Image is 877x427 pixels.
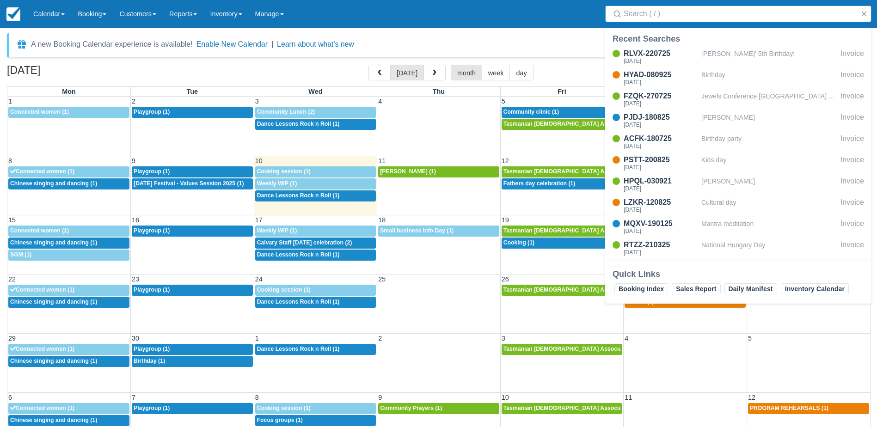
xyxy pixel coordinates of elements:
a: Chinese singing and dancing (1) [8,297,129,308]
button: week [482,65,510,80]
div: [DATE] [624,143,698,149]
input: Search ( / ) [624,6,857,22]
div: Invoice [840,91,864,108]
span: 5 [747,335,753,342]
span: 3 [254,98,260,105]
div: Mantra meditation [701,218,837,236]
a: SGM (1) [8,250,129,261]
span: Tasmanian [DEMOGRAPHIC_DATA] Association -Weekly Praying (1) [503,168,686,175]
div: [DATE] [624,122,698,128]
span: Dance Lessons Rock n Roll (1) [257,346,340,352]
img: checkfront-main-nav-mini-logo.png [6,7,20,21]
div: [DATE] [624,58,698,64]
a: Inventory Calendar [781,283,849,294]
span: Small business Info Day (1) [380,227,454,234]
a: RLVX-220725[DATE][PERSON_NAME]' 5th Birthday!Invoice [605,48,871,66]
div: Invoice [840,48,864,66]
span: 4 [377,98,383,105]
a: Calvary Staff [DATE] celebration (2) [255,238,376,249]
span: 16 [131,216,140,224]
span: Mon [62,88,76,95]
span: Cooking session (1) [257,287,311,293]
a: Tasmanian [DEMOGRAPHIC_DATA] Association -Weekly Praying (1) [502,403,623,414]
span: Playgroup (1) [134,227,170,234]
h2: [DATE] [7,65,124,82]
div: MQXV-190125 [624,218,698,229]
span: Fathers day celebration (1) [503,180,576,187]
a: ACFK-180725[DATE]Birthday partyInvoice [605,133,871,151]
div: [DATE] [624,79,698,85]
div: Quick Links [613,268,864,280]
a: Learn about what's new [277,40,354,48]
span: [PERSON_NAME] (1) [380,168,436,175]
a: Connected women (1) [8,166,129,177]
span: Cooking session (1) [257,168,311,175]
a: PROGRAM REHEARSALS (1) [748,403,869,414]
span: 4 [624,335,629,342]
div: National Hungary Day [701,239,837,257]
a: Chinese singing and dancing (1) [8,238,129,249]
div: LZKR-120825 [624,197,698,208]
span: Tue [187,88,198,95]
span: 9 [377,394,383,401]
span: Thu [433,88,445,95]
span: 1 [254,335,260,342]
a: Birthday (1) [132,356,253,367]
a: Community Prayers (1) [378,403,499,414]
div: Invoice [840,176,864,193]
span: Cooking session (1) [257,405,311,411]
span: 3 [501,335,506,342]
a: Cooking (1) [502,238,623,249]
span: 2 [131,98,136,105]
span: Connected women (1) [10,405,74,411]
a: Playgroup (1) [132,226,253,237]
span: 17 [254,216,264,224]
span: 5 [501,98,506,105]
span: 24 [254,275,264,283]
span: Chinese singing and dancing (1) [10,299,97,305]
span: Chinese singing and dancing (1) [10,358,97,364]
span: Playgroup (1) [134,287,170,293]
span: Tasmanian [DEMOGRAPHIC_DATA] Association -Weekly Praying (1) [503,346,686,352]
span: 30 [131,335,140,342]
div: ACFK-180725 [624,133,698,144]
a: Chinese singing and dancing (1) [8,415,129,426]
div: PSTT-200825 [624,154,698,165]
a: Connected women (1) [8,226,129,237]
button: day [509,65,533,80]
span: Connected women (1) [10,168,74,175]
div: [PERSON_NAME] [701,112,837,129]
a: Connected women (1) [8,344,129,355]
div: [DATE] [624,228,698,234]
div: RLVX-220725 [624,48,698,59]
a: HPQL-030921[DATE][PERSON_NAME]Invoice [605,176,871,193]
span: Dance Lessons Rock n Roll (1) [257,299,340,305]
span: Playgroup (1) [134,109,170,115]
span: Playgroup (1) [134,168,170,175]
a: Cooking session (1) [255,285,376,296]
a: FZQK-270725[DATE]Jewels Conference [GEOGRAPHIC_DATA] 2025Invoice [605,91,871,108]
span: Connected women (1) [10,287,74,293]
div: [PERSON_NAME]' 5th Birthday! [701,48,837,66]
span: Dance Lessons Rock n Roll (1) [257,192,340,199]
div: HPQL-030921 [624,176,698,187]
a: Booking Index [614,283,668,294]
span: 12 [501,157,510,165]
div: Invoice [840,112,864,129]
span: 8 [7,157,13,165]
a: Dance Lessons Rock n Roll (1) [255,190,376,201]
span: Dance Lessons Rock n Roll (1) [257,121,340,127]
a: Dance Lessons Rock n Roll (1) [255,119,376,130]
span: Community clinic (1) [503,109,559,115]
span: Weekly WIP (1) [257,180,297,187]
span: Private (1) [626,299,654,305]
span: 10 [501,394,510,401]
a: Community Lunch (2) [255,107,376,118]
a: Dance Lessons Rock n Roll (1) [255,344,376,355]
span: 12 [747,394,756,401]
div: Invoice [840,133,864,151]
a: Playgroup (1) [132,403,253,414]
div: PJDJ-180825 [624,112,698,123]
span: 23 [131,275,140,283]
span: Chinese singing and dancing (1) [10,417,97,423]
